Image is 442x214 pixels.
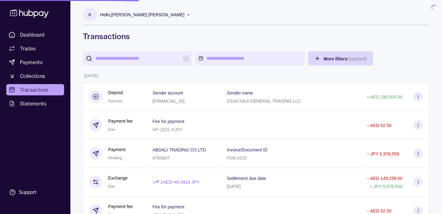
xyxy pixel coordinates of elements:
p: Fee for payment [153,119,185,124]
p: [DATE] [84,73,98,78]
p: [FINANCIAL_ID] [153,99,185,104]
a: Collections [6,70,64,82]
span: Due [108,127,115,132]
p: Invoice/Document ID [227,147,267,152]
a: Dashboard [6,29,64,40]
span: More filters [324,56,367,61]
span: Collections [20,72,45,80]
p: − AED 52.50 [367,208,392,213]
p: [DATE] [227,184,241,189]
p: 1 AED = 40.0418 JPY [160,179,200,186]
div: Support [19,189,36,196]
p: AP-JQZL-K35Y [153,127,183,132]
p: Payment fee [108,118,133,125]
button: More filters(0applied) [308,51,373,65]
p: Hello, [PERSON_NAME] [PERSON_NAME] [100,11,185,18]
p: ABDALI TRADING CO LTD [153,147,206,152]
a: Statements [6,98,64,109]
p: Payment [108,146,125,153]
p: K [89,11,91,18]
span: Statements [20,100,46,107]
p: Exchange [108,175,128,181]
span: Success [108,99,122,103]
a: Payments [6,57,64,68]
p: Deposit [108,89,123,96]
span: Due [108,184,115,189]
span: Dashboard [20,31,45,38]
a: Support [6,186,64,199]
p: Sender name [227,90,253,95]
p: ( 0 applied) [347,56,367,61]
p: − AED 52.50 [367,123,392,128]
input: search [95,51,180,65]
p: Payment fee [108,203,133,210]
a: Transactions [6,84,64,95]
p: Settlement due date [227,176,266,181]
p: Fee for payment [153,204,185,209]
p: + AED 199,000.00 [367,94,403,99]
p: + JPY 5,976,559 [370,184,403,189]
span: Pending [108,156,122,160]
p: Sender account [153,90,183,95]
p: PDB 0325 [227,155,247,160]
span: Transactions [20,86,49,94]
span: Payments [20,59,43,66]
a: Trades [6,43,64,54]
p: − AED 149,258.00 [367,176,403,181]
span: Trades [20,45,36,52]
h1: Transactions [83,31,429,41]
p: 4763407 [153,155,170,160]
p: − JPY 5,976,559 [367,151,399,156]
p: ESSA HAJI GENERAL TRADING LLC [227,99,301,104]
